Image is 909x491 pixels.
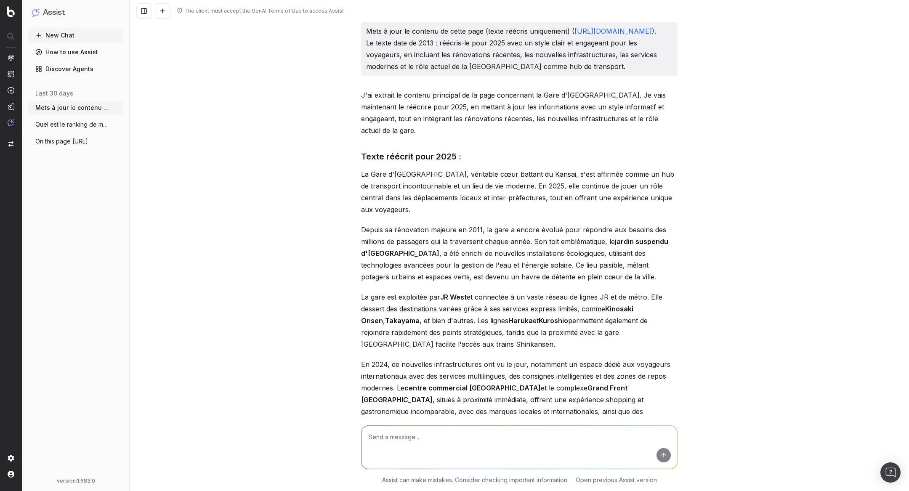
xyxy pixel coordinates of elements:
[29,45,123,59] a: How to use Assist
[361,358,678,429] p: En 2024, de nouvelles infrastructures ont vu le jour, notamment un espace dédié aux voyageurs int...
[382,476,569,484] p: Assist can make mistakes. Consider checking important information.
[8,141,13,147] img: Switch project
[43,7,65,19] h1: Assist
[35,104,109,112] span: Mets à jour le contenu de cette page (te
[29,101,123,114] button: Mets à jour le contenu de cette page (te
[8,87,14,94] img: Activation
[361,291,678,350] p: La gare est exploitée par et connectée à un vaste réseau de lignes JR et de métro. Elle dessert d...
[29,118,123,131] button: Quel est le ranking de mon site japan-ex
[880,462,901,483] div: Open Intercom Messenger
[184,8,344,14] div: The client must accept the GenAI Terms of Use to access Assist
[29,29,123,42] button: New Chat
[361,224,678,283] p: Depuis sa rénovation majeure en 2011, la gare a encore évolué pour répondre aux besoins des milli...
[361,89,678,136] p: J'ai extrait le contenu principal de la page concernant la Gare d'[GEOGRAPHIC_DATA]. Je vais main...
[366,25,672,72] p: Mets à jour le contenu de cette page (texte réécris uniquement) ( ). Le texte date de 2013 : rééc...
[385,316,420,325] strong: Takayama
[574,27,652,35] a: [URL][DOMAIN_NAME]
[35,137,88,146] span: On this page [URL]
[35,89,73,98] span: last 30 days
[361,168,678,215] p: La Gare d'[GEOGRAPHIC_DATA], véritable cœur battant du Kansai, s'est affirmée comme un hub de tra...
[7,6,15,17] img: Botify logo
[508,316,533,325] strong: Haruka
[8,70,14,77] img: Intelligence
[404,384,541,392] strong: centre commercial [GEOGRAPHIC_DATA]
[8,54,14,61] img: Analytics
[440,293,467,301] strong: JR West
[29,62,123,76] a: Discover Agents
[32,7,120,19] button: Assist
[8,119,14,126] img: Assist
[361,150,678,163] h3: Texte réécrit pour 2025 :
[29,135,123,148] button: On this page [URL]
[539,316,568,325] strong: Kuroshio
[8,103,14,110] img: Studio
[8,471,14,478] img: My account
[8,455,14,462] img: Setting
[35,120,109,129] span: Quel est le ranking de mon site japan-ex
[32,8,40,16] img: Assist
[32,478,120,484] div: version: 1.683.0
[576,476,657,484] a: Open previous Assist version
